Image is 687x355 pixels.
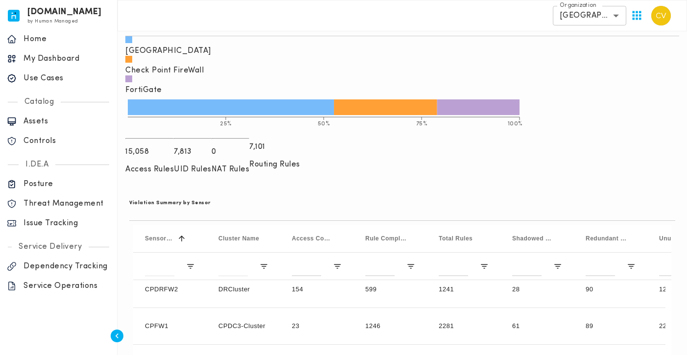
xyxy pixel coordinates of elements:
[218,235,259,242] span: Cluster Name
[218,315,268,337] p: CPDC3-Cluster
[145,278,195,301] p: CPDRFW2
[512,235,553,242] span: Shadowed Rules
[365,257,395,276] input: Rule Compliance Violations Filter Input
[647,2,675,29] button: User
[292,257,321,276] input: Access Compliance Violations Filter Input
[365,315,415,337] p: 1246
[24,34,110,44] p: Home
[318,121,330,127] tspan: 50%
[27,19,78,24] span: by Human Managed
[125,46,211,56] span: [GEOGRAPHIC_DATA]
[145,235,173,242] span: Sensor Name
[220,121,232,127] tspan: 25%
[627,262,636,271] button: Open Filter Menu
[8,10,20,22] img: invicta.io
[218,278,268,301] p: DRCluster
[19,160,55,169] p: I.DE.A
[553,6,626,25] div: [GEOGRAPHIC_DATA]
[129,198,675,208] h6: Violation Summary by Sensor
[553,262,562,271] button: Open Filter Menu
[24,73,110,83] p: Use Cases
[292,235,333,242] span: Access Compliance Violations
[125,165,174,174] p: Access Rules
[27,9,102,16] h6: [DOMAIN_NAME]
[18,97,61,107] p: Catalog
[212,165,250,174] p: NAT Rules
[416,121,427,127] tspan: 75%
[24,218,110,228] p: Issue Tracking
[512,278,562,301] p: 28
[145,315,195,337] p: CPFW1
[586,235,627,242] span: Redundant Rules
[174,165,212,174] p: UID Rules
[125,85,162,95] span: FortiGate
[439,278,489,301] p: 1241
[260,262,268,271] button: Open Filter Menu
[12,242,89,252] p: Service Delivery
[439,257,468,276] input: Total Rules Filter Input
[212,147,250,157] p: 0
[480,262,489,271] button: Open Filter Menu
[651,6,671,25] img: Carter Velasquez
[439,315,489,337] p: 2281
[24,117,110,126] p: Assets
[24,54,110,64] p: My Dashboard
[508,121,522,127] tspan: 100%
[560,1,596,10] label: Organization
[24,136,110,146] p: Controls
[406,262,415,271] button: Open Filter Menu
[24,281,110,291] p: Service Operations
[24,261,110,271] p: Dependency Tracking
[512,257,542,276] input: Shadowed Rules Filter Input
[125,66,204,75] span: Check Point FireWall
[586,278,636,301] p: 90
[249,142,300,152] p: 7,101
[24,199,110,209] p: Threat Management
[292,315,342,337] p: 23
[125,147,174,157] p: 15,058
[365,235,406,242] span: Rule Compliance Violations
[586,257,615,276] input: Redundant Rules Filter Input
[439,235,473,242] span: Total Rules
[249,160,300,169] p: Routing Rules
[586,315,636,337] p: 89
[174,147,212,157] p: 7,813
[24,179,110,189] p: Posture
[292,278,342,301] p: 154
[333,262,342,271] button: Open Filter Menu
[186,262,195,271] button: Open Filter Menu
[365,278,415,301] p: 599
[512,315,562,337] p: 61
